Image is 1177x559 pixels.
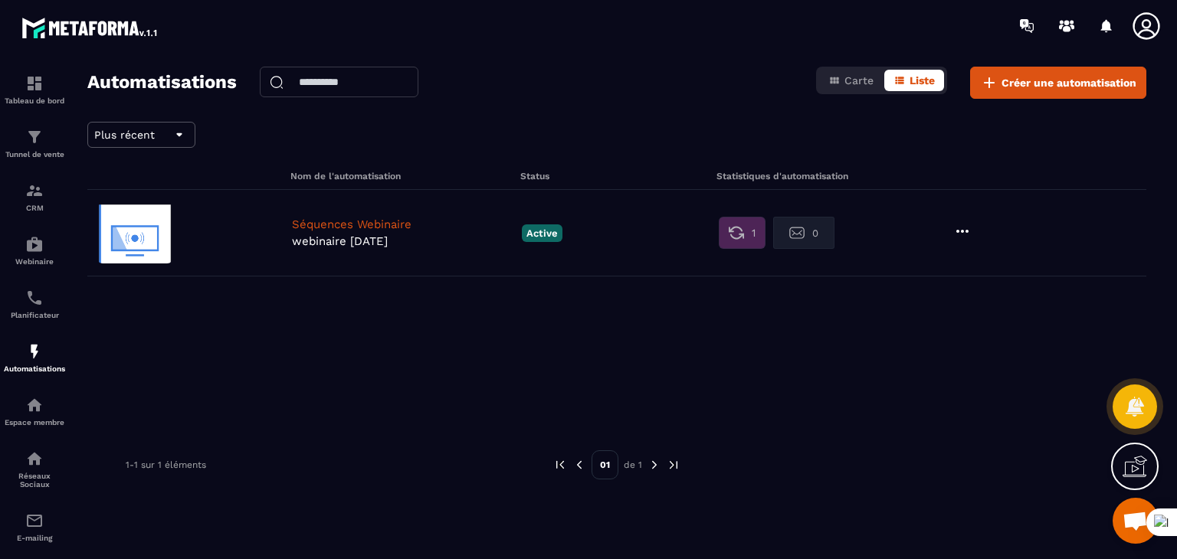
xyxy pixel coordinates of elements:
img: next [667,458,680,472]
a: automationsautomationsAutomatisations [4,331,65,384]
button: Liste [884,70,944,91]
span: Plus récent [94,129,155,141]
button: 0 [773,217,834,249]
p: Active [522,224,562,242]
p: 1-1 sur 1 éléments [126,459,206,470]
img: prev [553,458,567,472]
span: Liste [910,74,935,87]
p: 01 [592,450,618,479]
p: Tunnel de vente [4,150,65,159]
img: automation-background [97,202,173,263]
img: formation [25,181,44,200]
p: E-mailing [4,534,65,542]
img: social-network [25,449,44,468]
img: email [25,512,44,530]
span: 1 [752,225,756,240]
img: prev [572,458,586,472]
a: social-networksocial-networkRéseaux Sociaux [4,438,65,500]
button: 1 [719,217,766,249]
img: next [648,458,661,472]
p: webinaire [DATE] [292,234,514,248]
a: formationformationTableau de bord [4,63,65,116]
p: Espace membre [4,418,65,427]
p: de 1 [624,459,642,471]
img: second stat [789,225,805,240]
p: Planificateur [4,311,65,319]
img: formation [25,128,44,146]
a: formationformationTunnel de vente [4,116,65,170]
p: Tableau de bord [4,96,65,105]
img: scheduler [25,289,44,307]
img: automations [25,396,44,414]
button: Créer une automatisation [970,67,1146,99]
p: CRM [4,204,65,212]
span: 0 [812,227,818,239]
p: Séquences Webinaire [292,217,514,231]
a: automationsautomationsEspace membre [4,384,65,438]
h6: Nom de l'automatisation [290,171,516,181]
p: Webinaire [4,257,65,266]
img: formation [25,74,44,93]
h6: Status [520,171,713,181]
a: formationformationCRM [4,170,65,224]
img: automations [25,342,44,361]
img: logo [21,14,159,41]
p: Réseaux Sociaux [4,472,65,489]
span: Créer une automatisation [1002,75,1136,90]
a: schedulerschedulerPlanificateur [4,277,65,331]
h6: Statistiques d'automatisation [716,171,909,181]
a: emailemailE-mailing [4,500,65,554]
p: Automatisations [4,364,65,373]
a: automationsautomationsWebinaire [4,224,65,277]
a: Ouvrir le chat [1113,498,1159,544]
img: automations [25,235,44,253]
img: first stat [729,225,744,240]
span: Carte [844,74,874,87]
h2: Automatisations [87,67,237,99]
button: Carte [819,70,883,91]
